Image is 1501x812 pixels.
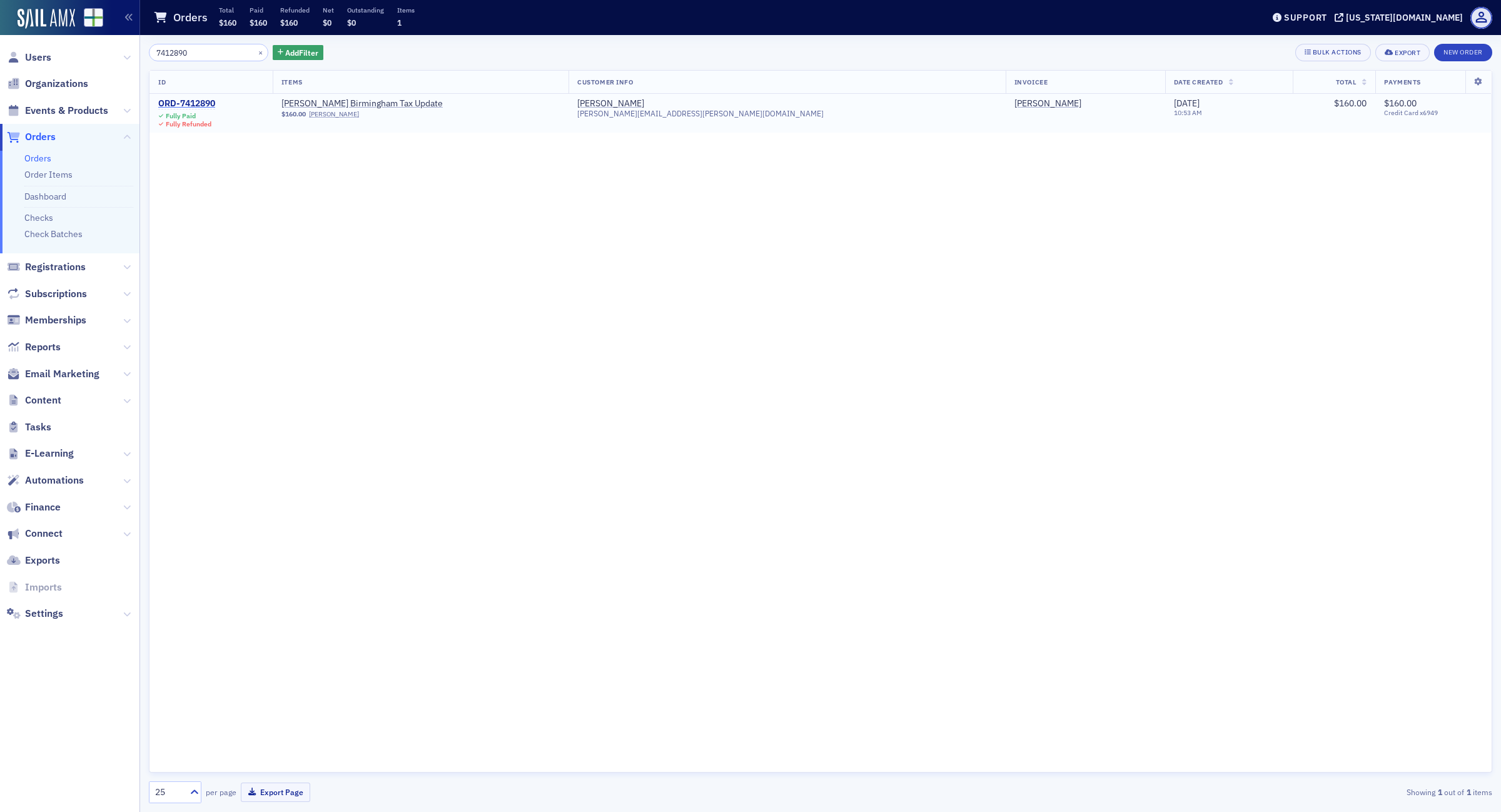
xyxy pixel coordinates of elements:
[285,47,318,58] span: Add Filter
[280,18,298,28] span: $160
[25,607,63,621] span: Settings
[173,10,208,25] h1: Orders
[1434,44,1492,61] button: New Order
[1053,786,1492,798] div: Showing out of items
[1336,78,1357,86] span: Total
[309,110,359,118] a: [PERSON_NAME]
[280,6,310,14] p: Refunded
[206,786,236,798] label: per page
[1295,44,1371,61] button: Bulk Actions
[397,18,402,28] span: 1
[1384,109,1483,117] span: Credit Card x6949
[25,527,63,540] span: Connect
[1384,98,1417,109] span: $160.00
[158,98,215,109] a: ORD-7412890
[255,46,266,58] button: ×
[7,607,63,621] a: Settings
[1375,44,1430,61] button: Export
[25,313,86,327] span: Memberships
[7,554,60,567] a: Exports
[1014,98,1156,109] span: Thomas Yerby
[75,8,103,29] a: View Homepage
[25,287,87,301] span: Subscriptions
[24,169,73,180] a: Order Items
[1470,7,1492,29] span: Profile
[25,340,61,354] span: Reports
[7,393,61,407] a: Content
[25,77,88,91] span: Organizations
[1284,12,1327,23] div: Support
[1014,98,1081,109] a: [PERSON_NAME]
[1395,49,1420,56] div: Export
[250,6,267,14] p: Paid
[25,554,60,567] span: Exports
[7,130,56,144] a: Orders
[1174,98,1200,109] span: [DATE]
[7,447,74,460] a: E-Learning
[577,109,824,118] span: [PERSON_NAME][EMAIL_ADDRESS][PERSON_NAME][DOMAIN_NAME]
[250,18,267,28] span: $160
[25,500,61,514] span: Finance
[1174,108,1202,117] time: 10:53 AM
[1313,49,1362,56] div: Bulk Actions
[1335,13,1467,22] button: [US_STATE][DOMAIN_NAME]
[1334,98,1367,109] span: $160.00
[347,18,356,28] span: $0
[1384,78,1420,86] span: Payments
[7,260,86,274] a: Registrations
[281,98,443,109] span: Lisa McKinney's Birmingham Tax Update
[1464,786,1473,798] strong: 1
[7,420,51,434] a: Tasks
[25,260,86,274] span: Registrations
[166,120,211,128] div: Fully Refunded
[24,212,53,223] a: Checks
[25,474,84,487] span: Automations
[84,8,103,28] img: SailAMX
[7,500,61,514] a: Finance
[25,447,74,460] span: E-Learning
[25,367,99,381] span: Email Marketing
[149,44,268,61] input: Search…
[7,104,108,118] a: Events & Products
[25,51,51,64] span: Users
[25,130,56,144] span: Orders
[323,18,331,28] span: $0
[1346,12,1463,23] div: [US_STATE][DOMAIN_NAME]
[281,78,303,86] span: Items
[323,6,334,14] p: Net
[1014,78,1048,86] span: Invoicee
[219,6,236,14] p: Total
[1434,46,1492,57] a: New Order
[7,474,84,487] a: Automations
[158,78,166,86] span: ID
[24,191,66,202] a: Dashboard
[1174,78,1223,86] span: Date Created
[281,98,443,109] a: [PERSON_NAME] Birmingham Tax Update
[24,153,51,164] a: Orders
[25,420,51,434] span: Tasks
[7,313,86,327] a: Memberships
[1435,786,1444,798] strong: 1
[577,78,633,86] span: Customer Info
[24,228,83,240] a: Check Batches
[7,77,88,91] a: Organizations
[155,786,183,799] div: 25
[166,112,196,120] div: Fully Paid
[241,783,310,802] button: Export Page
[347,6,384,14] p: Outstanding
[7,340,61,354] a: Reports
[7,581,62,594] a: Imports
[18,9,75,29] img: SailAMX
[273,45,324,61] button: AddFilter
[281,110,306,118] span: $160.00
[219,18,236,28] span: $160
[397,6,415,14] p: Items
[25,104,108,118] span: Events & Products
[7,367,99,381] a: Email Marketing
[7,287,87,301] a: Subscriptions
[577,98,644,109] a: [PERSON_NAME]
